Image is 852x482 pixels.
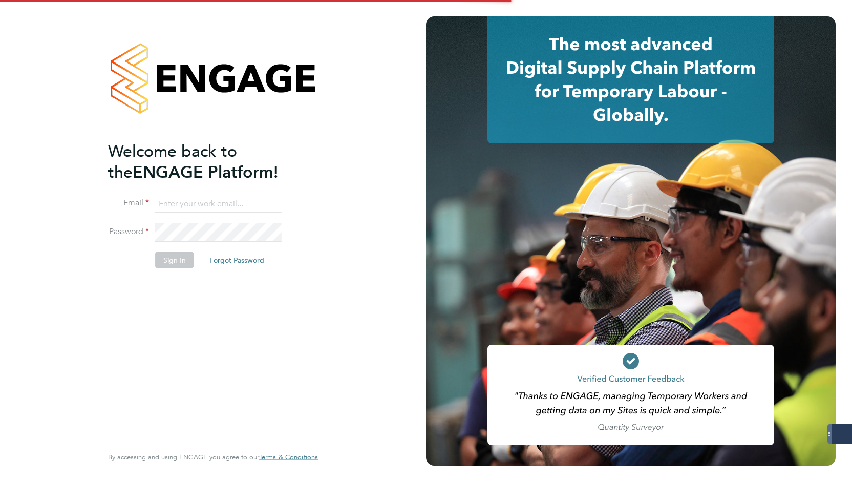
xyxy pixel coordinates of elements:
label: Email [108,198,149,208]
a: Terms & Conditions [259,453,318,462]
input: Enter your work email... [155,195,282,213]
span: By accessing and using ENGAGE you agree to our [108,453,318,462]
label: Password [108,226,149,237]
button: Sign In [155,252,194,268]
h2: ENGAGE Platform! [108,140,308,182]
span: Welcome back to the [108,141,237,182]
button: Forgot Password [201,252,272,268]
